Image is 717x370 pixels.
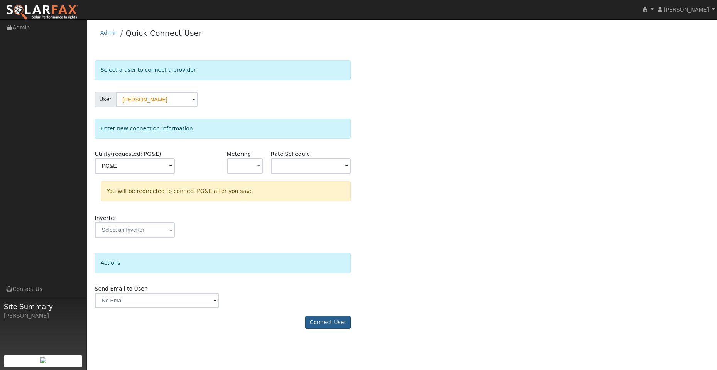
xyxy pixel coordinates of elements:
[95,60,351,80] div: Select a user to connect a provider
[100,30,118,36] a: Admin
[664,7,709,13] span: [PERSON_NAME]
[4,312,83,320] div: [PERSON_NAME]
[111,151,161,157] span: (requested: PG&E)
[95,285,147,293] label: Send Email to User
[95,119,351,139] div: Enter new connection information
[95,150,161,158] label: Utility
[95,253,351,273] div: Actions
[6,4,78,20] img: SolarFax
[101,181,351,201] div: You will be redirected to connect PG&E after you save
[125,29,202,38] a: Quick Connect User
[305,316,351,329] button: Connect User
[95,158,175,174] input: Select a Utility
[40,357,46,363] img: retrieve
[4,301,83,312] span: Site Summary
[95,293,219,308] input: No Email
[116,92,198,107] input: Select a User
[95,222,175,238] input: Select an Inverter
[95,92,116,107] span: User
[227,150,251,158] label: Metering
[271,150,310,158] label: Rate Schedule
[95,214,117,222] label: Inverter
